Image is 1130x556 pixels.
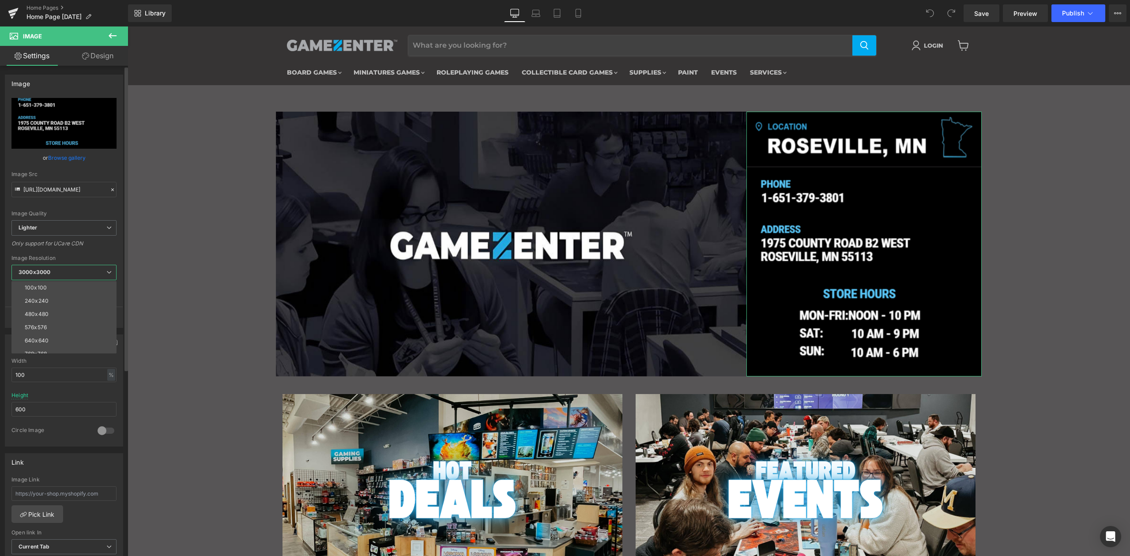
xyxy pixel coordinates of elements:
div: 576x576 [25,324,47,331]
a: Desktop [504,4,525,22]
b: Lighter [19,224,37,231]
a: Tablet [546,4,568,22]
div: Circle Image [11,427,89,436]
div: Image Src [11,171,117,177]
div: 100x100 [25,285,47,291]
span: Library [145,9,166,17]
div: Image Resolution [11,255,117,261]
button: More settings [5,307,123,327]
div: 768x768 [25,351,47,357]
div: Image [11,75,30,87]
span: Image [23,33,42,40]
span: Preview [1013,9,1037,18]
div: 240x240 [25,298,49,304]
div: Link [11,454,24,466]
div: Only support for UCare CDN [11,240,117,253]
div: Image Link [11,477,117,483]
input: Link [11,182,117,197]
div: 480x480 [25,311,49,317]
div: % [107,369,115,381]
div: 640x640 [25,338,49,344]
input: auto [11,368,117,382]
span: Home Page [DATE] [26,13,82,20]
a: Laptop [525,4,546,22]
input: https://your-shop.myshopify.com [11,486,117,501]
a: New Library [128,4,172,22]
button: Publish [1051,4,1105,22]
a: Preview [1003,4,1048,22]
div: Height [11,392,28,398]
div: or [11,153,117,162]
div: Open link In [11,530,117,536]
a: Home Pages [26,4,128,11]
a: Mobile [568,4,589,22]
input: auto [11,402,117,417]
span: Save [974,9,989,18]
b: Current Tab [19,543,50,550]
div: Open Intercom Messenger [1100,526,1121,547]
a: Design [66,46,130,66]
button: Undo [921,4,939,22]
button: More [1109,4,1126,22]
a: Browse gallery [48,150,86,165]
div: Image Quality [11,210,117,217]
a: Pick Link [11,505,63,523]
button: Redo [942,4,960,22]
span: Publish [1062,10,1084,17]
b: 3000x3000 [19,269,50,275]
div: Width [11,358,117,364]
